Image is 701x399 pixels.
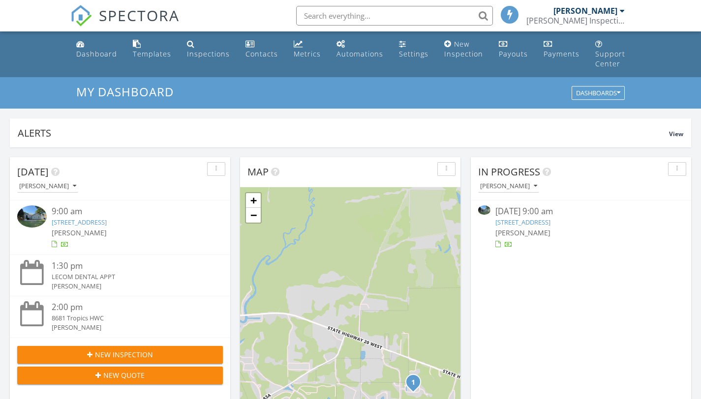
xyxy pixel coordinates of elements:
[526,16,625,26] div: Dailey Inspections
[336,49,383,58] div: Automations
[76,49,117,58] div: Dashboard
[70,13,180,34] a: SPECTORA
[187,49,230,58] div: Inspections
[52,228,107,237] span: [PERSON_NAME]
[18,126,669,140] div: Alerts
[495,205,667,218] div: [DATE] 9:00 am
[242,35,282,63] a: Contacts
[478,205,490,215] img: 9373127%2Fcover_photos%2Fg6bxn7o7aDejZJThiJXA%2Fsmall.jpg
[17,180,78,193] button: [PERSON_NAME]
[499,49,528,58] div: Payouts
[76,84,174,100] span: My Dashboard
[183,35,234,63] a: Inspections
[17,367,223,384] button: New Quote
[247,165,269,178] span: Map
[129,35,175,63] a: Templates
[495,218,550,227] a: [STREET_ADDRESS]
[52,282,206,291] div: [PERSON_NAME]
[17,205,223,249] a: 9:00 am [STREET_ADDRESS] [PERSON_NAME]
[495,35,532,63] a: Payouts
[544,49,579,58] div: Payments
[413,382,419,388] div: 158 Whispering Way, Freeport, FL 32439
[95,349,153,360] span: New Inspection
[17,205,47,228] img: 9373127%2Fcover_photos%2Fg6bxn7o7aDejZJThiJXA%2Fsmall.jpg
[52,301,206,313] div: 2:00 pm
[133,49,171,58] div: Templates
[246,208,261,223] a: Zoom out
[52,218,107,227] a: [STREET_ADDRESS]
[478,205,684,249] a: [DATE] 9:00 am [STREET_ADDRESS] [PERSON_NAME]
[52,323,206,332] div: [PERSON_NAME]
[99,5,180,26] span: SPECTORA
[669,130,683,138] span: View
[553,6,617,16] div: [PERSON_NAME]
[19,183,76,190] div: [PERSON_NAME]
[52,272,206,282] div: LECOM DENTAL APPT
[495,228,550,237] span: [PERSON_NAME]
[478,165,540,178] span: In Progress
[480,183,537,190] div: [PERSON_NAME]
[294,49,321,58] div: Metrics
[595,49,625,68] div: Support Center
[576,90,620,97] div: Dashboards
[399,49,428,58] div: Settings
[478,180,539,193] button: [PERSON_NAME]
[440,35,487,63] a: New Inspection
[246,193,261,208] a: Zoom in
[572,86,625,100] button: Dashboards
[444,39,483,58] div: New Inspection
[333,35,387,63] a: Automations (Basic)
[245,49,278,58] div: Contacts
[52,205,206,218] div: 9:00 am
[72,35,121,63] a: Dashboard
[296,6,493,26] input: Search everything...
[395,35,432,63] a: Settings
[52,313,206,323] div: 8681 Tropics HWC
[411,379,415,386] i: 1
[52,260,206,272] div: 1:30 pm
[290,35,325,63] a: Metrics
[591,35,629,73] a: Support Center
[103,370,145,380] span: New Quote
[70,5,92,27] img: The Best Home Inspection Software - Spectora
[17,346,223,364] button: New Inspection
[540,35,583,63] a: Payments
[17,165,49,178] span: [DATE]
